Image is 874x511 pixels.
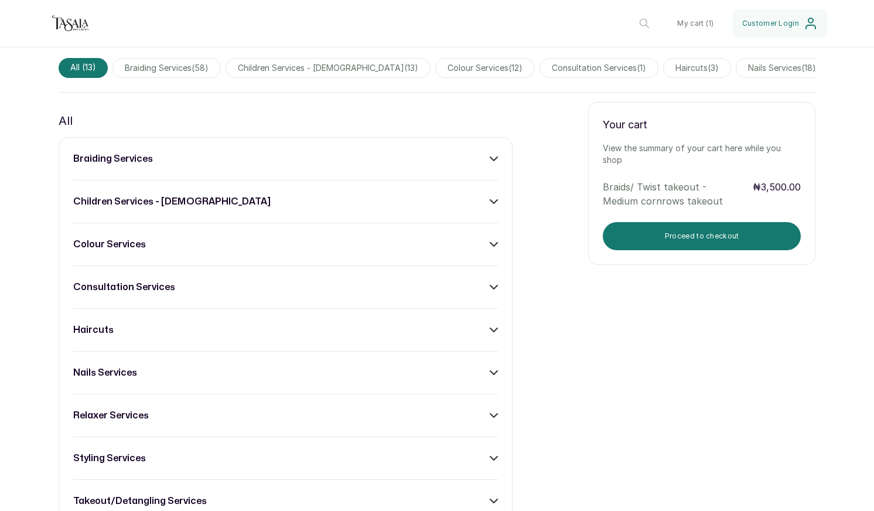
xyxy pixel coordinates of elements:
[73,408,149,423] h3: relaxer services
[736,58,828,78] span: nails services(18)
[73,366,137,380] h3: nails services
[73,451,146,465] h3: styling services
[603,117,801,133] p: Your cart
[73,323,114,337] h3: haircuts
[112,58,221,78] span: braiding services(58)
[603,142,801,166] p: View the summary of your cart here while you shop
[603,180,741,208] p: Braids/ Twist takeout - Medium cornrows takeout
[73,195,271,209] h3: children services - [DEMOGRAPHIC_DATA]
[73,152,153,166] h3: braiding services
[733,9,827,38] button: Customer Login
[668,9,723,38] button: My cart (1)
[603,222,801,250] button: Proceed to checkout
[540,58,658,78] span: consultation services(1)
[73,494,207,508] h3: takeout/detangling services
[59,111,73,130] p: All
[47,12,94,35] img: business logo
[663,58,731,78] span: haircuts(3)
[435,58,535,78] span: colour services(12)
[73,237,146,251] h3: colour services
[226,58,431,78] span: children services - [DEMOGRAPHIC_DATA](13)
[753,180,801,208] p: ₦3,500.00
[59,58,108,78] span: All (13)
[742,19,799,28] span: Customer Login
[73,280,175,294] h3: consultation services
